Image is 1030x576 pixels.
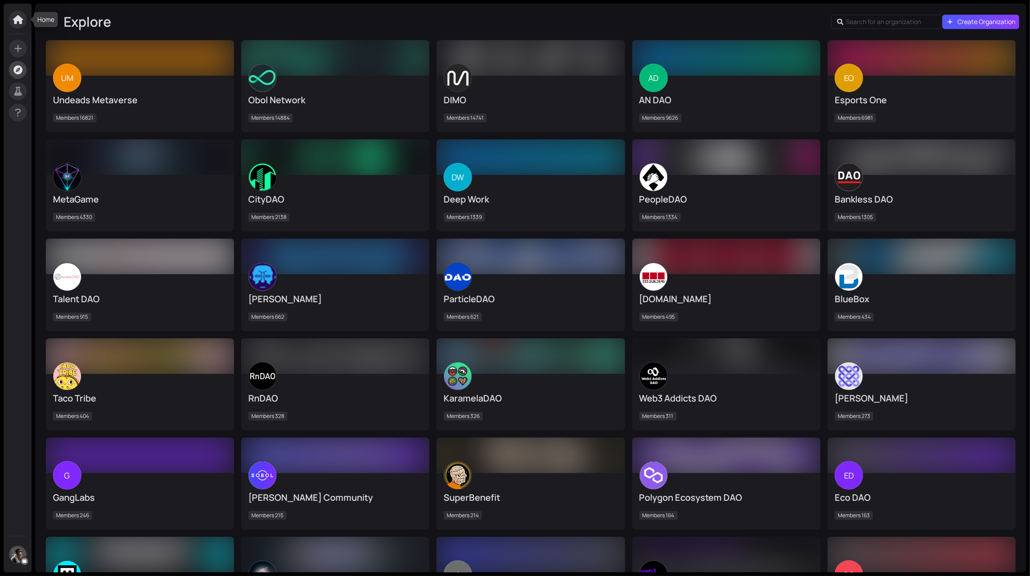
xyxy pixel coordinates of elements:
span: Members 215 [248,511,287,520]
img: 2WhdxMPSNS.jpeg [249,362,276,390]
div: KaramelaDAO [444,392,618,405]
span: Members 14884 [248,114,293,122]
div: [PERSON_NAME] Community [248,491,422,504]
img: T8Xj_ByQ5B.jpeg [249,462,276,489]
img: uDTZgu9Sd4.jpeg [444,263,472,291]
div: Esports One [835,94,1009,106]
span: Members 214 [444,511,482,520]
div: Taco Tribe [53,392,227,405]
img: l9yPNbQq4D.jpeg [444,362,472,390]
img: Hkr47vcNha.jpeg [640,263,667,291]
span: Members 621 [444,312,482,321]
div: BlueBox [835,293,1009,305]
span: G [65,461,70,490]
span: Members 6981 [835,114,876,122]
img: jQD6ibqkqH.jpeg [249,64,276,92]
span: Members 1305 [835,213,876,222]
img: 25lKVvWVa9.jpeg [249,263,276,291]
img: 7b5c8db63582955f6199dac3a4aef62a.png [9,546,26,563]
span: EO [844,64,854,92]
div: SuperBenefit [444,491,618,504]
span: Members 16821 [53,114,97,122]
div: Talent DAO [53,293,227,305]
span: Members 328 [248,412,287,421]
span: DW [452,163,464,191]
div: ParticleDAO [444,293,618,305]
div: Eco DAO [835,491,1009,504]
div: [PERSON_NAME] [835,392,1009,405]
span: Members 915 [53,312,91,321]
img: 2vfK_9TokR.jpeg [640,462,667,489]
div: Obol Network [248,94,422,106]
span: Members 2138 [248,213,290,222]
span: Members 404 [53,412,92,421]
span: Members 14741 [444,114,487,122]
span: Members 495 [639,312,679,321]
div: Bankless DAO [835,193,1009,206]
button: Create Organization [942,15,1020,29]
span: Members 434 [835,312,874,321]
span: Members 4330 [53,213,95,222]
div: MetaGame [53,193,227,206]
img: UnpABtQ3Zx.jpeg [640,362,667,390]
img: l8sH7xtKvx.jpeg [835,263,863,291]
input: Search for an organization [846,17,930,27]
div: DIMO [444,94,618,106]
img: 8nZjMin_pT.jpeg [53,362,81,390]
span: Members 311 [639,412,677,421]
div: [PERSON_NAME] [248,293,422,305]
div: Web3 Addicts DAO [639,392,813,405]
span: Create Organization [957,17,1015,27]
div: CityDAO [248,193,422,206]
div: PeopleDAO [639,193,813,206]
img: dGCvpcKdBX.jpeg [53,263,81,291]
span: ED [844,461,854,490]
img: 4YGT2dTgmf.jpeg [835,362,863,390]
div: Undeads Metaverse [53,94,227,106]
img: knQ1eLGuMR.jpeg [640,163,667,191]
span: Members 1334 [639,213,681,222]
div: Polygon Ecosystem DAO [639,491,813,504]
img: f7e4GYjvW5.jpeg [249,163,276,191]
span: Members 662 [248,312,287,321]
span: AD [648,64,658,92]
div: GangLabs [53,491,227,504]
img: lmUDk-H3qJ.jpeg [835,163,863,191]
span: Members 246 [53,511,92,520]
span: Members 164 [639,511,678,520]
img: 1M_n_4dnuZ.jpeg [444,64,472,92]
div: Explore [64,13,114,30]
img: aKnSD2sDb-.jpeg [53,163,81,191]
span: Members 273 [835,412,873,421]
div: RnDAO [248,392,422,405]
span: UM [61,64,73,92]
div: [DOMAIN_NAME] [639,293,813,305]
div: Deep Work [444,193,618,206]
div: AN DAO [639,94,813,106]
span: Members 326 [444,412,483,421]
span: Members 1339 [444,213,485,222]
span: Members 9626 [639,114,682,122]
span: Members 163 [835,511,873,520]
img: gO88jxbnIn.jpeg [444,462,472,489]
